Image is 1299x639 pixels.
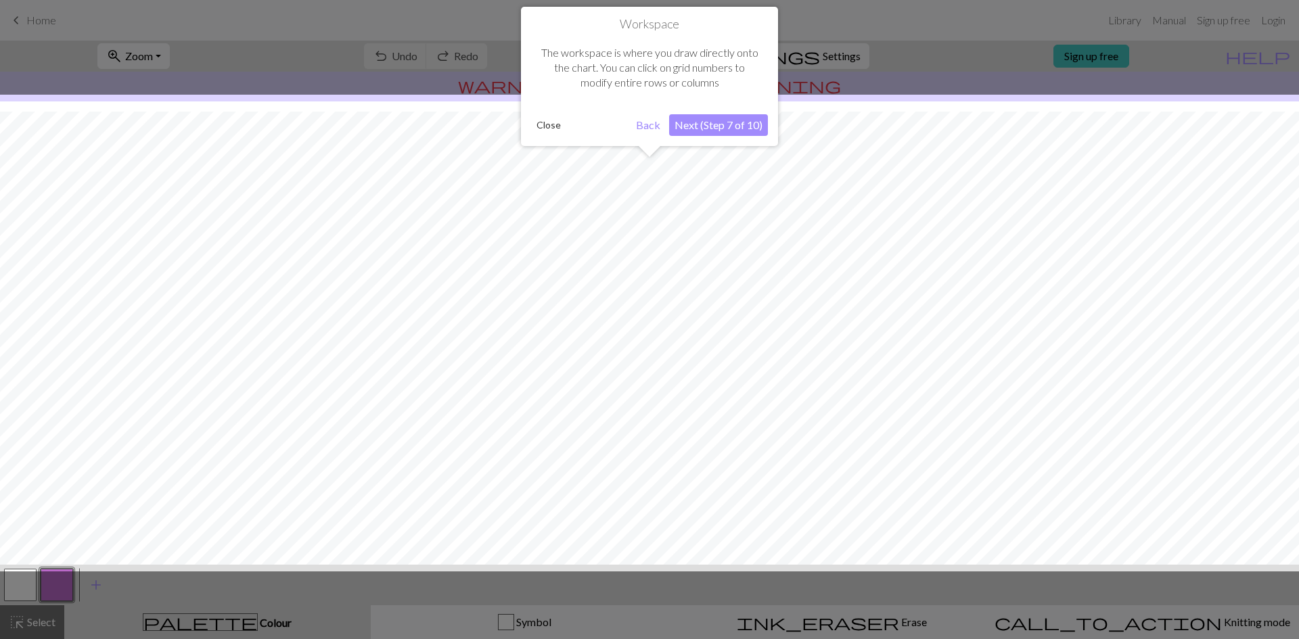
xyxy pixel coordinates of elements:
div: The workspace is where you draw directly onto the chart. You can click on grid numbers to modify ... [531,32,768,104]
button: Next (Step 7 of 10) [669,114,768,136]
div: Workspace [521,7,778,146]
button: Back [631,114,666,136]
button: Close [531,115,566,135]
h1: Workspace [531,17,768,32]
